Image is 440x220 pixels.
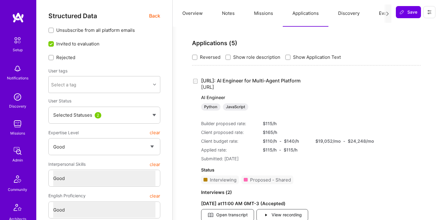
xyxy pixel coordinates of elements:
span: User Status [48,98,71,103]
span: Interpersonal Skills [48,159,86,170]
div: Notifications [7,75,28,81]
span: Rejected [56,54,75,61]
span: Unsubscribe from all platform emails [56,27,135,33]
i: icon Chevron [153,83,156,86]
img: bell [11,63,24,75]
div: - [279,147,281,153]
i: icon Play [263,212,269,218]
span: Reversed [200,54,220,60]
div: Missions [10,130,25,136]
button: Save [396,6,421,18]
div: Setup [13,47,23,53]
div: Interviewing [210,177,236,183]
a: [URL]: AI Engineer for Multi-Agent Platform[URL]AI EngineerPythonJavaScript [201,78,361,111]
label: User tags [48,68,67,74]
div: $ 115 /h [284,147,298,153]
img: teamwork [11,118,24,130]
div: Discovery [9,103,26,109]
div: Builder proposed rate: [201,120,256,127]
div: $ 110 /h [263,138,277,144]
div: Community [8,186,27,193]
div: $ 165 /h [263,129,308,135]
i: icon Application [192,78,199,85]
img: Community [10,172,25,186]
strong: [DATE] at 11:00 AM GMT-3 ( Accepted ) [201,201,285,206]
div: Submitted: [DATE] [201,155,361,162]
img: admin teamwork [11,145,24,157]
span: Save [399,9,417,15]
span: Structured Data [48,12,97,20]
div: - [279,138,282,144]
span: Back [149,12,160,20]
div: Status [201,167,361,173]
div: $ 115 /h [263,147,277,153]
div: Created [192,78,201,85]
span: Expertise Level [48,127,79,138]
span: Show role description [233,54,280,60]
span: Selected Statuses [53,112,92,118]
span: [URL] [201,84,214,90]
strong: Interviews ( 2 ) [201,189,232,195]
img: Architects [10,201,25,216]
div: Client proposed rate: [201,129,256,135]
img: logo [12,12,24,23]
p: AI Engineer [201,95,361,101]
div: $ 19,052 /mo [315,138,341,144]
div: $ 24,248 /mo [348,138,374,144]
div: Client budget rate: [201,138,256,144]
div: Admin [12,157,23,163]
button: clear [150,127,160,138]
div: $ 140 /h [284,138,299,144]
span: Show Application Text [293,54,341,60]
div: JavaScript [223,103,248,111]
div: 2 [95,112,101,118]
img: caret [152,114,156,116]
i: icon Article [207,212,214,218]
span: Open transcript [207,212,248,218]
i: icon Next [385,12,390,16]
span: Invited to evaluation [56,41,99,47]
button: clear [150,159,160,170]
button: clear [150,190,160,201]
img: discovery [11,91,24,103]
span: English Proficiency [48,190,86,201]
div: Python [201,103,220,111]
div: $ 115 /h [263,120,308,127]
strong: Applications ( 5 ) [192,39,237,47]
div: Proposed - Shared [250,177,291,183]
span: View recording [263,212,302,218]
div: - [343,138,345,144]
img: setup [11,34,24,47]
div: Applied rate: [201,147,256,153]
div: Select a tag [51,82,76,88]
